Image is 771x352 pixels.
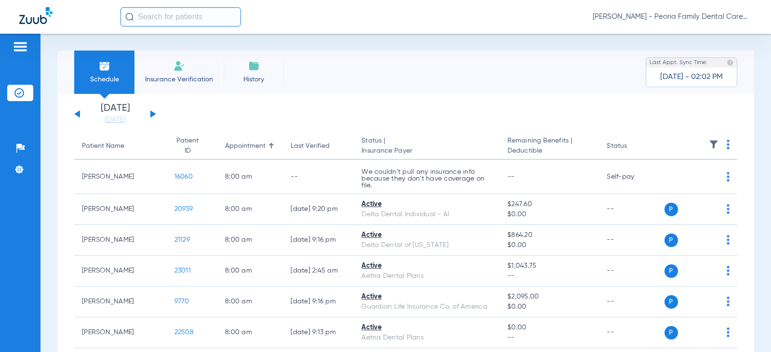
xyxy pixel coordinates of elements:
img: Zuub Logo [19,7,53,24]
span: P [665,234,678,247]
a: [DATE] [86,115,144,125]
div: Last Verified [291,141,346,151]
td: -- [599,225,664,256]
td: [DATE] 9:16 PM [283,287,354,317]
img: group-dot-blue.svg [727,266,730,275]
input: Search for patients [120,7,241,26]
li: [DATE] [86,104,144,125]
td: -- [283,160,354,194]
span: History [231,75,277,84]
td: [PERSON_NAME] [74,256,167,287]
td: -- [599,256,664,287]
div: Active [361,230,492,240]
td: -- [599,287,664,317]
div: Appointment [225,141,266,151]
td: [PERSON_NAME] [74,194,167,225]
span: $0.00 [507,240,591,250]
span: Schedule [81,75,127,84]
td: 8:00 AM [217,160,283,194]
td: [DATE] 2:45 AM [283,256,354,287]
img: Search Icon [125,13,134,21]
div: Aetna Dental Plans [361,333,492,343]
div: Patient ID [174,136,210,156]
div: Delta Dental of [US_STATE] [361,240,492,250]
span: P [665,264,678,278]
td: 8:00 AM [217,256,283,287]
span: $0.00 [507,302,591,312]
div: Patient ID [174,136,201,156]
span: $0.00 [507,209,591,220]
img: History [248,60,260,72]
td: 8:00 AM [217,287,283,317]
img: group-dot-blue.svg [727,204,730,214]
span: $864.20 [507,230,591,240]
span: 23011 [174,267,191,274]
div: Active [361,292,492,302]
img: last sync help info [727,59,733,66]
td: [DATE] 9:16 PM [283,225,354,256]
img: Manual Insurance Verification [173,60,185,72]
th: Remaining Benefits | [500,133,599,160]
td: [PERSON_NAME] [74,225,167,256]
div: Last Verified [291,141,330,151]
img: group-dot-blue.svg [727,297,730,306]
div: Appointment [225,141,275,151]
span: Insurance Verification [142,75,216,84]
span: [PERSON_NAME] - Peoria Family Dental Care [593,12,752,22]
th: Status | [354,133,500,160]
img: group-dot-blue.svg [727,172,730,182]
div: Active [361,199,492,209]
img: Schedule [99,60,110,72]
img: group-dot-blue.svg [727,235,730,245]
span: 21129 [174,236,190,243]
th: Status [599,133,664,160]
td: 8:00 AM [217,317,283,348]
td: -- [599,317,664,348]
span: $2,095.00 [507,292,591,302]
td: [PERSON_NAME] [74,287,167,317]
td: -- [599,194,664,225]
span: Insurance Payer [361,146,492,156]
div: Active [361,323,492,333]
td: Self-pay [599,160,664,194]
img: filter.svg [709,140,718,149]
span: -- [507,173,515,180]
div: Aetna Dental Plans [361,271,492,281]
span: P [665,203,678,216]
td: [DATE] 9:20 PM [283,194,354,225]
p: We couldn’t pull any insurance info because they don’t have coverage on file. [361,169,492,189]
span: 22508 [174,329,194,336]
div: Active [361,261,492,271]
span: P [665,295,678,309]
div: Delta Dental Individual - AI [361,209,492,220]
div: Guardian Life Insurance Co. of America [361,302,492,312]
span: 16060 [174,173,193,180]
span: Deductible [507,146,591,156]
td: [DATE] 9:13 PM [283,317,354,348]
img: group-dot-blue.svg [727,140,730,149]
span: Last Appt. Sync Time: [650,58,707,67]
span: 9770 [174,298,189,305]
span: $247.60 [507,199,591,209]
span: P [665,326,678,339]
span: $1,043.75 [507,261,591,271]
span: -- [507,333,591,343]
span: $0.00 [507,323,591,333]
span: 20939 [174,206,193,212]
td: [PERSON_NAME] [74,160,167,194]
div: Patient Name [82,141,159,151]
img: group-dot-blue.svg [727,327,730,337]
td: 8:00 AM [217,225,283,256]
span: [DATE] - 02:02 PM [660,72,723,82]
div: Patient Name [82,141,124,151]
td: 8:00 AM [217,194,283,225]
td: [PERSON_NAME] [74,317,167,348]
img: hamburger-icon [13,41,28,52]
span: -- [507,271,591,281]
